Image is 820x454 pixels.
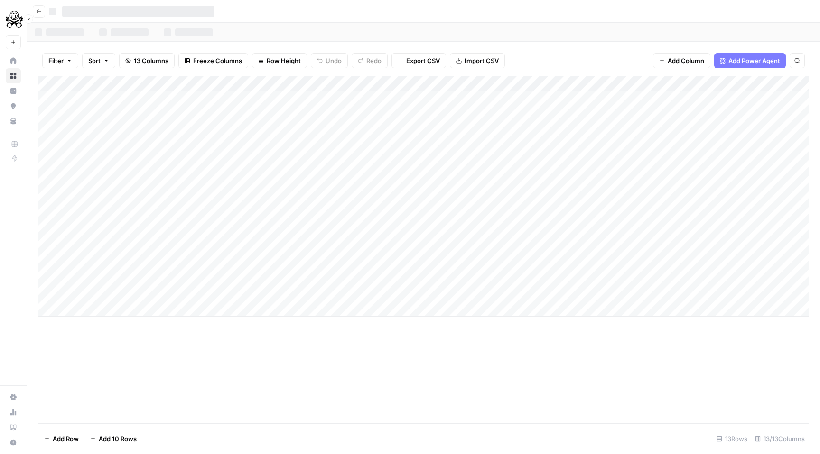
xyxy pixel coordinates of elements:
[713,431,751,446] div: 13 Rows
[311,53,348,68] button: Undo
[6,390,21,405] a: Settings
[6,435,21,450] button: Help + Support
[82,53,115,68] button: Sort
[178,53,248,68] button: Freeze Columns
[119,53,175,68] button: 13 Columns
[6,83,21,99] a: Insights
[366,56,382,65] span: Redo
[728,56,780,65] span: Add Power Agent
[714,53,786,68] button: Add Power Agent
[84,431,142,446] button: Add 10 Rows
[38,431,84,446] button: Add Row
[53,434,79,444] span: Add Row
[465,56,499,65] span: Import CSV
[751,431,809,446] div: 13/13 Columns
[267,56,301,65] span: Row Height
[326,56,342,65] span: Undo
[48,56,64,65] span: Filter
[406,56,440,65] span: Export CSV
[6,8,21,31] button: Workspace: PistonHeads
[6,99,21,114] a: Opportunities
[6,53,21,68] a: Home
[99,434,137,444] span: Add 10 Rows
[88,56,101,65] span: Sort
[6,420,21,435] a: Learning Hub
[6,405,21,420] a: Usage
[252,53,307,68] button: Row Height
[6,68,21,83] a: Browse
[391,53,446,68] button: Export CSV
[42,53,78,68] button: Filter
[668,56,704,65] span: Add Column
[6,114,21,129] a: Your Data
[450,53,505,68] button: Import CSV
[6,11,23,28] img: PistonHeads Logo
[134,56,168,65] span: 13 Columns
[653,53,710,68] button: Add Column
[352,53,388,68] button: Redo
[193,56,242,65] span: Freeze Columns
